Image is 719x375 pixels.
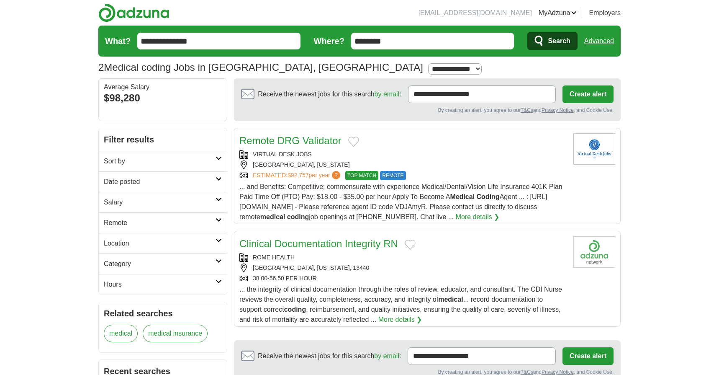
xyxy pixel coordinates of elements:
[239,274,567,283] div: 38.00-56.50 PER HOUR
[98,60,104,75] span: 2
[438,296,463,303] strong: medical
[573,236,615,268] img: Company logo
[332,171,340,179] span: ?
[548,33,570,49] span: Search
[99,192,227,212] a: Salary
[104,325,138,342] a: medical
[287,213,309,220] strong: coding
[562,85,614,103] button: Create alert
[239,150,567,159] div: VIRTUAL DESK JOBS
[104,238,216,248] h2: Location
[348,137,359,147] button: Add to favorite jobs
[345,171,378,180] span: TOP MATCH
[521,369,533,375] a: T&Cs
[284,306,306,313] strong: coding
[104,279,216,290] h2: Hours
[239,238,398,249] a: Clinical Documentation Integrity RN
[253,171,342,180] a: ESTIMATED:$92,757per year?
[241,106,614,114] div: By creating an alert, you agree to our and , and Cookie Use.
[99,253,227,274] a: Category
[380,171,406,180] span: REMOTE
[104,197,216,207] h2: Salary
[573,133,615,165] img: Company logo
[456,212,500,222] a: More details ❯
[521,107,533,113] a: T&Cs
[405,240,416,250] button: Add to favorite jobs
[104,156,216,166] h2: Sort by
[104,177,216,187] h2: Date posted
[98,62,423,73] h1: Medical coding Jobs in [GEOGRAPHIC_DATA], [GEOGRAPHIC_DATA]
[99,233,227,253] a: Location
[258,351,401,361] span: Receive the newest jobs for this search :
[527,32,577,50] button: Search
[104,259,216,269] h2: Category
[542,107,574,113] a: Privacy Notice
[239,264,567,272] div: [GEOGRAPHIC_DATA], [US_STATE], 13440
[314,35,344,47] label: Where?
[99,274,227,295] a: Hours
[258,89,401,99] span: Receive the newest jobs for this search :
[419,8,532,18] li: [EMAIL_ADDRESS][DOMAIN_NAME]
[539,8,577,18] a: MyAdzuna
[288,172,309,178] span: $92,757
[98,3,169,22] img: Adzuna logo
[589,8,621,18] a: Employers
[584,33,614,49] a: Advanced
[105,35,131,47] label: What?
[239,253,567,262] div: ROME HEALTH
[239,183,562,220] span: ... and Benefits: Competitive; commensurate with experience Medical/Dental/Vision Life Insurance ...
[239,286,562,323] span: ... the integrity of clinical documentation through the roles of review, educator, and consultant...
[99,212,227,233] a: Remote
[239,135,342,146] a: Remote DRG Validator
[99,171,227,192] a: Date posted
[239,160,567,169] div: [GEOGRAPHIC_DATA], [US_STATE]
[104,307,222,320] h2: Related searches
[375,91,400,98] a: by email
[450,193,475,200] strong: Medical
[562,347,614,365] button: Create alert
[143,325,208,342] a: medical insurance
[542,369,574,375] a: Privacy Notice
[260,213,285,220] strong: medical
[374,352,399,359] a: by email
[104,91,222,106] div: $98,280
[378,315,422,325] a: More details ❯
[477,193,500,200] strong: Coding
[99,151,227,171] a: Sort by
[104,218,216,228] h2: Remote
[104,84,222,91] div: Average Salary
[99,128,227,151] h2: Filter results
